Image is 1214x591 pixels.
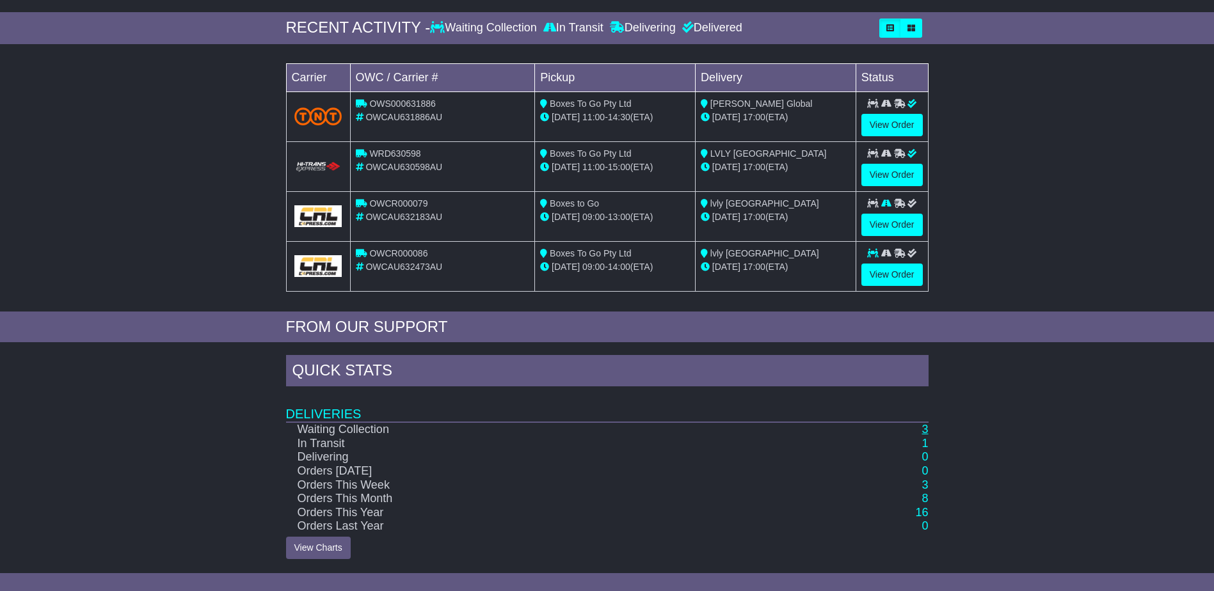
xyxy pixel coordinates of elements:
td: Deliveries [286,390,929,422]
div: Delivered [679,21,742,35]
div: Quick Stats [286,355,929,390]
img: GetCarrierServiceLogo [294,255,342,277]
a: View Order [861,114,923,136]
div: - (ETA) [540,260,690,274]
div: (ETA) [701,111,851,124]
div: (ETA) [701,210,851,224]
a: 1 [922,437,928,450]
a: 0 [922,450,928,463]
td: Delivering [286,450,810,464]
span: OWCAU630598AU [365,162,442,172]
a: 3 [922,478,928,491]
div: (ETA) [701,161,851,174]
span: [PERSON_NAME] Global [710,98,813,109]
td: Orders Last Year [286,519,810,533]
span: OWCAU631886AU [365,112,442,122]
img: GetCarrierServiceLogo [294,205,342,227]
td: Waiting Collection [286,422,810,437]
td: Carrier [286,63,350,91]
span: [DATE] [552,162,580,172]
td: In Transit [286,437,810,451]
span: 09:00 [582,212,605,222]
span: 17:00 [743,162,765,172]
span: OWCR000079 [369,198,427,209]
td: OWC / Carrier # [350,63,535,91]
div: FROM OUR SUPPORT [286,318,929,336]
div: Waiting Collection [430,21,539,35]
td: Orders [DATE] [286,464,810,478]
span: lvly [GEOGRAPHIC_DATA] [710,248,819,258]
span: Boxes to Go [550,198,599,209]
div: (ETA) [701,260,851,274]
img: HiTrans.png [294,161,342,173]
span: Boxes To Go Pty Ltd [550,148,631,159]
span: [DATE] [712,212,740,222]
a: View Order [861,214,923,236]
a: 16 [915,506,928,519]
img: TNT_Domestic.png [294,107,342,125]
span: OWCR000086 [369,248,427,258]
div: - (ETA) [540,210,690,224]
span: 11:00 [582,162,605,172]
span: [DATE] [552,212,580,222]
span: [DATE] [712,112,740,122]
span: OWS000631886 [369,98,436,109]
span: 17:00 [743,262,765,272]
span: 14:30 [608,112,630,122]
a: 0 [922,519,928,532]
div: - (ETA) [540,161,690,174]
span: 17:00 [743,212,765,222]
span: 11:00 [582,112,605,122]
span: Boxes To Go Pty Ltd [550,248,631,258]
div: In Transit [540,21,607,35]
td: Status [856,63,928,91]
a: View Order [861,264,923,286]
a: 3 [922,423,928,436]
a: 0 [922,464,928,477]
span: OWCAU632183AU [365,212,442,222]
span: 15:00 [608,162,630,172]
td: Orders This Week [286,478,810,492]
a: 8 [922,492,928,505]
span: lvly [GEOGRAPHIC_DATA] [710,198,819,209]
td: Orders This Year [286,506,810,520]
td: Pickup [535,63,696,91]
span: WRD630598 [369,148,420,159]
span: [DATE] [552,112,580,122]
a: View Charts [286,537,351,559]
span: Boxes To Go Pty Ltd [550,98,631,109]
td: Orders This Month [286,492,810,506]
span: OWCAU632473AU [365,262,442,272]
div: Delivering [607,21,679,35]
a: View Order [861,164,923,186]
span: [DATE] [552,262,580,272]
span: 09:00 [582,262,605,272]
td: Delivery [695,63,856,91]
div: RECENT ACTIVITY - [286,19,431,37]
span: [DATE] [712,162,740,172]
span: LVLY [GEOGRAPHIC_DATA] [710,148,827,159]
span: [DATE] [712,262,740,272]
span: 13:00 [608,212,630,222]
div: - (ETA) [540,111,690,124]
span: 14:00 [608,262,630,272]
span: 17:00 [743,112,765,122]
